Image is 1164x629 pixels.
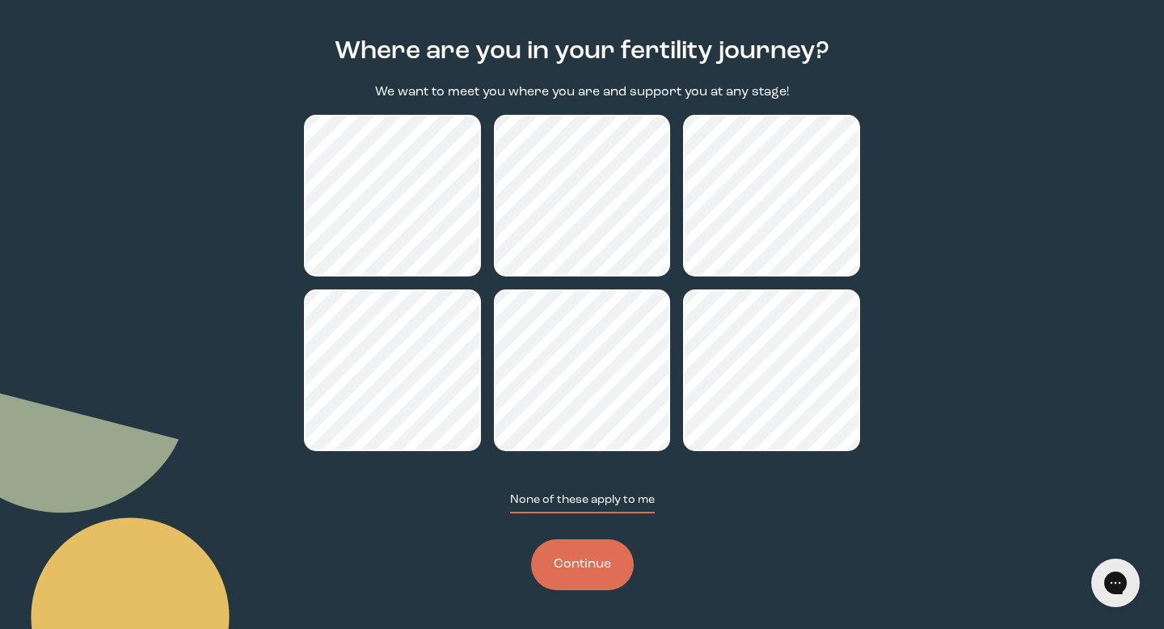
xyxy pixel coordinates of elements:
p: We want to meet you where you are and support you at any stage! [375,83,789,102]
h2: Where are you in your fertility journey? [335,33,829,70]
button: Continue [531,539,634,590]
button: None of these apply to me [510,492,655,513]
iframe: Gorgias live chat messenger [1083,553,1148,613]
